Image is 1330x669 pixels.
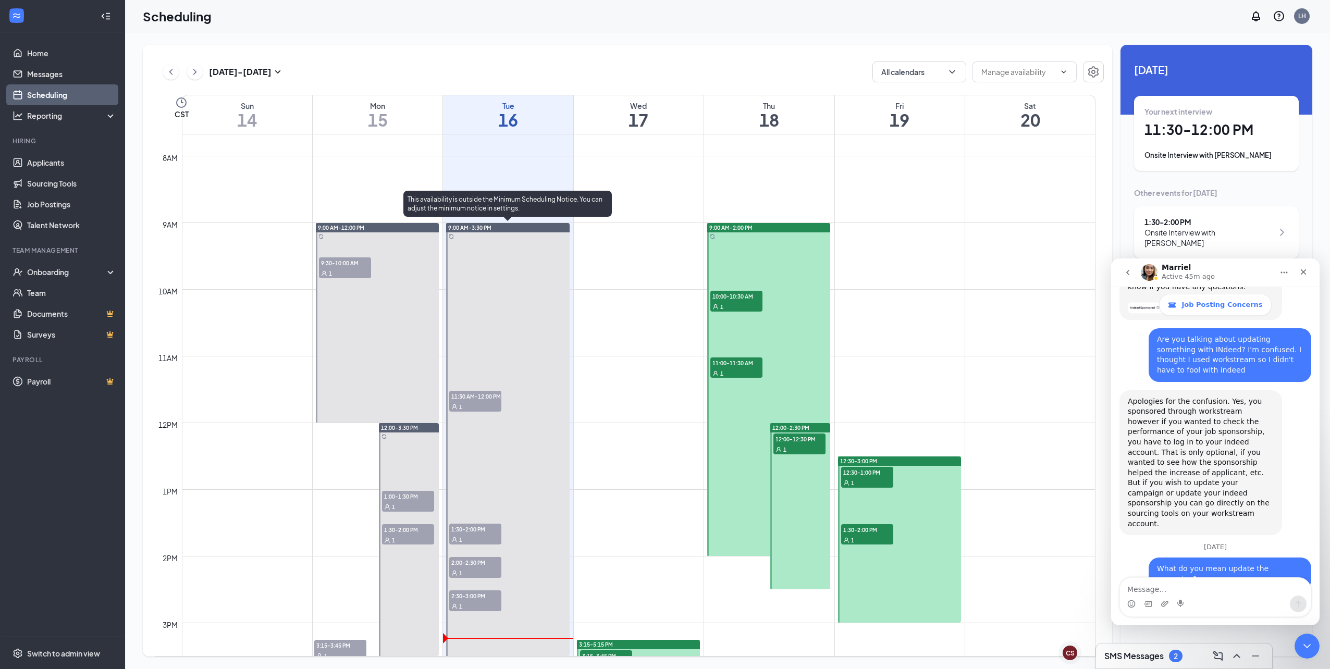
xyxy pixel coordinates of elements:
iframe: Intercom live chat [1295,634,1320,659]
button: ChevronLeft [163,64,179,80]
span: 1 [783,446,786,453]
a: September 18, 2025 [704,95,834,134]
h3: [DATE] - [DATE] [209,66,272,78]
span: 11:30 AM-12:00 PM [449,391,501,401]
div: 1:30 - 2:00 PM [1144,217,1273,227]
div: Onsite Interview with [PERSON_NAME] [1144,227,1273,248]
span: 10:00-10:30 AM [710,291,762,301]
svg: User [712,304,719,310]
div: Reporting [27,110,117,121]
svg: User [384,537,390,543]
svg: User [451,570,458,576]
h1: 15 [313,111,442,129]
h1: 20 [965,111,1095,129]
a: Team [27,282,116,303]
a: Job Postings [27,194,116,215]
span: 1 [459,403,462,411]
svg: ChevronDown [947,67,957,77]
svg: ChevronRight [190,66,200,78]
svg: Clock [175,96,188,109]
h1: 11:30 - 12:00 PM [1144,121,1288,139]
svg: User [451,404,458,410]
div: LH [1298,11,1306,20]
div: 2pm [161,552,180,564]
span: [DATE] [1134,61,1299,78]
a: Scheduling [27,84,116,105]
svg: ChevronUp [1230,650,1243,662]
button: Minimize [1247,648,1264,664]
div: Wed [574,101,704,111]
span: 12:00-3:30 PM [381,424,418,431]
span: 11:00-11:30 AM [710,357,762,368]
a: DocumentsCrown [27,303,116,324]
span: 9:00 AM-12:00 PM [318,224,364,231]
svg: SmallChevronDown [272,66,284,78]
span: 3:15-3:45 PM [314,640,366,650]
button: Settings [1083,61,1104,82]
span: 1 [851,537,854,544]
h1: 17 [574,111,704,129]
h1: 16 [443,111,573,129]
div: Mon [313,101,442,111]
div: Hiring [13,137,114,145]
span: 2:00-2:30 PM [449,557,501,567]
span: 1 [459,536,462,543]
svg: User [843,480,849,486]
a: September 19, 2025 [835,95,965,134]
a: SurveysCrown [27,324,116,345]
svg: WorkstreamLogo [11,10,22,21]
div: Onboarding [27,267,107,277]
div: Onsite Interview with [PERSON_NAME] [1144,150,1288,160]
a: PayrollCrown [27,371,116,392]
iframe: Intercom live chat [1111,258,1320,625]
span: 2:30-3:00 PM [449,590,501,601]
div: This availability is outside the Minimum Scheduling Notice. You can adjust the minimum notice in ... [403,191,612,217]
span: 1 [459,569,462,577]
svg: Sync [318,234,324,239]
button: All calendarsChevronDown [872,61,966,82]
span: 1 [392,537,395,544]
a: September 16, 2025 [443,95,573,134]
svg: ChevronLeft [166,66,176,78]
span: 1:00-1:30 PM [382,491,434,501]
span: 9:00 AM-3:30 PM [448,224,491,231]
svg: QuestionInfo [1273,10,1285,22]
svg: User [775,447,782,453]
svg: Collapse [101,11,111,21]
div: 8am [161,152,180,164]
svg: Notifications [1250,10,1262,22]
div: Your next interview [1144,106,1288,117]
span: 9:00 AM-2:00 PM [709,224,753,231]
div: Sun [182,101,312,111]
span: 1 [324,652,327,660]
a: September 17, 2025 [574,95,704,134]
div: 3pm [161,619,180,630]
span: 1:30-2:00 PM [841,524,893,535]
svg: User [451,603,458,610]
h1: Scheduling [143,7,212,25]
h3: SMS Messages [1104,650,1164,662]
h1: 14 [182,111,312,129]
div: Fri [835,101,965,111]
svg: User [321,270,327,277]
svg: Analysis [13,110,23,121]
span: 1:30-2:00 PM [382,524,434,535]
span: 12:00-12:30 PM [773,433,826,444]
span: 1 [720,370,723,377]
div: 9am [161,219,180,230]
a: September 14, 2025 [182,95,312,134]
svg: Sync [381,434,387,439]
div: 1pm [161,486,180,497]
svg: User [384,504,390,510]
span: 1 [720,303,723,311]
